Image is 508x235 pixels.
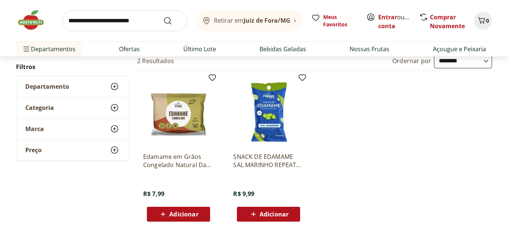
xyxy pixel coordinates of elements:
[163,16,181,25] button: Submit Search
[22,40,31,58] button: Menu
[25,104,54,111] span: Categoria
[233,76,304,147] img: SNACK DE EDAMAME SAL MARINHO REPEAT 28g
[25,83,69,90] span: Departamento
[260,211,289,217] span: Adicionar
[214,17,290,24] span: Retirar em
[25,125,44,133] span: Marca
[22,40,75,58] span: Departamentos
[16,9,53,31] img: Hortifruti
[233,153,304,169] a: SNACK DE EDAMAME SAL MARINHO REPEAT 28g
[244,16,290,25] b: Juiz de Fora/MG
[62,10,187,31] input: search
[183,45,216,53] a: Último Lote
[237,207,300,222] button: Adicionar
[378,13,411,30] span: ou
[16,118,128,139] button: Marca
[16,59,128,74] h2: Filtros
[378,13,397,21] a: Entrar
[260,45,306,53] a: Bebidas Geladas
[474,12,492,30] button: Carrinho
[16,97,128,118] button: Categoria
[486,17,489,24] span: 0
[119,45,140,53] a: Ofertas
[137,57,174,65] h2: 2 Resultados
[350,45,389,53] a: Nossas Frutas
[143,76,214,147] img: Edamame em Grãos Congelado Natural Da Terra 300g
[311,13,357,28] a: Meus Favoritos
[392,57,431,65] label: Ordernar por
[233,190,254,198] span: R$ 9,99
[143,190,164,198] span: R$ 7,99
[147,207,210,222] button: Adicionar
[196,10,302,31] button: Retirar emJuiz de Fora/MG
[25,146,42,154] span: Preço
[169,211,198,217] span: Adicionar
[16,76,128,97] button: Departamento
[430,13,465,30] a: Comprar Novamente
[433,45,486,53] a: Açougue e Peixaria
[143,153,214,169] a: Edamame em Grãos Congelado Natural Da Terra 300g
[16,140,128,160] button: Preço
[378,13,419,30] a: Criar conta
[323,13,357,28] span: Meus Favoritos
